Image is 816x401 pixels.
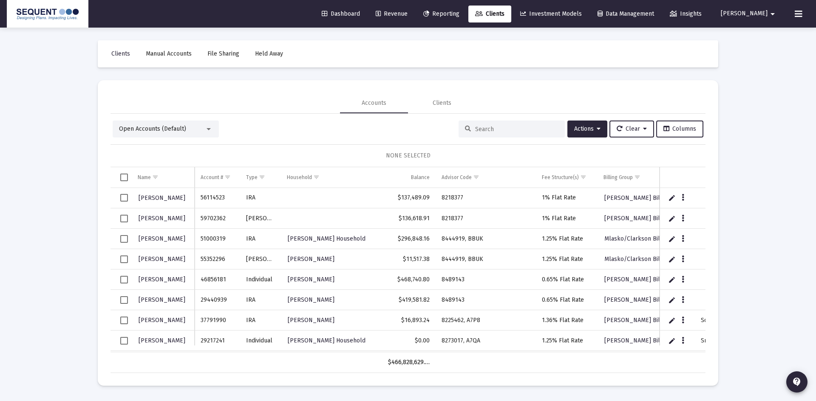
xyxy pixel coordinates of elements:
td: 37791990 [195,310,240,331]
a: [PERSON_NAME] [138,334,186,347]
td: $9,924.76 [382,351,436,371]
span: Clients [475,10,504,17]
span: Data Management [598,10,654,17]
a: File Sharing [201,45,246,62]
span: [PERSON_NAME] [139,235,185,242]
a: [PERSON_NAME] [138,314,186,326]
td: Individual [240,269,281,290]
td: Individual [240,331,281,351]
a: [PERSON_NAME] Billing Group [603,212,690,224]
span: Dashboard [322,10,360,17]
span: Revenue [376,10,408,17]
td: 1.25% Flat Rate [536,331,598,351]
span: [PERSON_NAME] [139,296,185,303]
td: 55352296 [195,249,240,269]
td: [PERSON_NAME] [240,249,281,269]
a: Dashboard [315,6,367,22]
span: Show filter options for column 'Fee Structure(s)' [580,174,586,180]
td: $0.00 [382,331,436,351]
span: Manual Accounts [146,50,192,57]
div: Fee Structure(s) [542,174,579,181]
img: Dashboard [13,6,82,22]
span: Mlasko/Clarkson Billing Group [604,235,689,242]
span: Reporting [423,10,459,17]
a: Clients [468,6,511,22]
td: IRA [240,290,281,310]
td: 8225462, A7P8 [436,310,536,331]
div: Data grid [110,167,705,373]
span: Show filter options for column 'Advisor Code' [473,174,479,180]
div: Clients [433,99,451,107]
button: Clear [609,121,654,137]
td: Column Advisor Code [436,167,536,188]
a: [PERSON_NAME] [138,212,186,224]
span: Show filter options for column 'Billing Group' [634,174,640,180]
td: 51000319 [195,229,240,249]
mat-icon: contact_support [792,377,802,387]
div: Select row [120,317,128,324]
span: [PERSON_NAME] Household [288,235,365,242]
div: Select row [120,296,128,304]
a: Mlasko/Clarkson Billing Group [603,253,690,265]
span: [PERSON_NAME] [288,255,334,263]
div: Account # [201,174,223,181]
span: [PERSON_NAME] [139,276,185,283]
a: Data Management [591,6,661,22]
a: [PERSON_NAME] Household [287,334,366,347]
span: [PERSON_NAME] [139,317,185,324]
div: Select row [120,215,128,222]
button: [PERSON_NAME] [711,5,788,22]
td: Column Type [240,167,281,188]
a: Edit [668,194,676,202]
td: 8218377 [436,188,536,208]
span: [PERSON_NAME] [721,10,768,17]
td: $16,893.24 [382,310,436,331]
a: [PERSON_NAME] Household [287,233,366,245]
td: 29440939 [195,290,240,310]
div: Balance [411,174,430,181]
td: IRA [240,188,281,208]
td: 1.25% Flat Rate [536,249,598,269]
span: [PERSON_NAME] [288,296,334,303]
td: Column Billing Group [598,167,695,188]
div: NONE SELECTED [117,151,699,160]
a: [PERSON_NAME] Billing Group [603,294,690,306]
a: Revenue [369,6,414,22]
button: Columns [656,121,703,137]
div: $466,828,629.38 [388,358,430,367]
span: [PERSON_NAME] [288,317,334,324]
a: Reporting [416,6,466,22]
td: Column Name [132,167,195,188]
td: IRA [240,310,281,331]
td: 29217241 [195,331,240,351]
td: $296,848.16 [382,229,436,249]
a: Mlasko/Clarkson Billing Group [603,233,690,245]
td: $419,581.82 [382,290,436,310]
span: Columns [663,125,696,132]
a: [PERSON_NAME] [287,314,335,326]
td: 8489143 [436,269,536,290]
a: Edit [668,255,676,263]
span: Clients [111,50,130,57]
span: [PERSON_NAME] [288,276,334,283]
a: Edit [668,235,676,243]
a: [PERSON_NAME] [287,273,335,286]
td: 8489143 [436,290,536,310]
span: Actions [574,125,601,132]
td: 46761592 [195,351,240,371]
a: Edit [668,276,676,283]
td: $11,517.38 [382,249,436,269]
td: $136,618.91 [382,208,436,229]
div: Select row [120,255,128,263]
span: [PERSON_NAME] Billing Group [604,215,689,222]
a: [PERSON_NAME] Billing Group [603,273,690,286]
a: [PERSON_NAME] [287,253,335,265]
mat-icon: arrow_drop_down [768,6,778,22]
span: [PERSON_NAME] [139,337,185,344]
span: Mlasko/Clarkson Billing Group [604,255,689,263]
span: Show filter options for column 'Account #' [224,174,231,180]
td: Column Balance [382,167,436,188]
td: 8225462, A7P8 [436,351,536,371]
a: [PERSON_NAME] [287,294,335,306]
div: Accounts [362,99,386,107]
